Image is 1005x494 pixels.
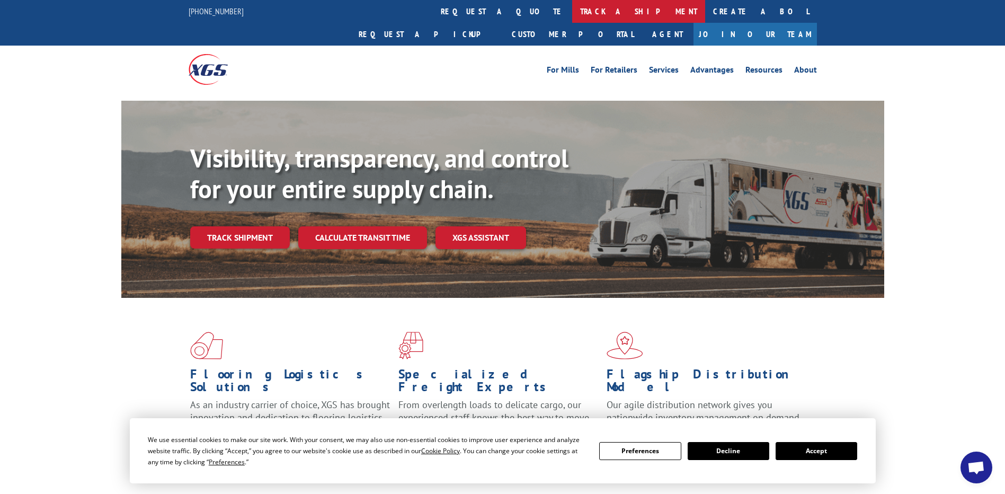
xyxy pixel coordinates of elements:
[298,226,427,249] a: Calculate transit time
[591,66,637,77] a: For Retailers
[547,66,579,77] a: For Mills
[209,457,245,466] span: Preferences
[351,23,504,46] a: Request a pickup
[130,418,876,483] div: Cookie Consent Prompt
[189,6,244,16] a: [PHONE_NUMBER]
[745,66,782,77] a: Resources
[148,434,586,467] div: We use essential cookies to make our site work. With your consent, we may also use non-essential ...
[642,23,693,46] a: Agent
[693,23,817,46] a: Join Our Team
[649,66,679,77] a: Services
[421,446,460,455] span: Cookie Policy
[607,399,802,424] span: Our agile distribution network gives you nationwide inventory management on demand.
[607,368,807,399] h1: Flagship Distribution Model
[190,368,390,399] h1: Flooring Logistics Solutions
[690,66,734,77] a: Advantages
[688,442,769,460] button: Decline
[190,142,568,205] b: Visibility, transparency, and control for your entire supply chain.
[960,452,992,483] div: Open chat
[190,332,223,359] img: xgs-icon-total-supply-chain-intelligence-red
[599,442,681,460] button: Preferences
[398,332,423,359] img: xgs-icon-focused-on-flooring-red
[190,399,390,436] span: As an industry carrier of choice, XGS has brought innovation and dedication to flooring logistics...
[398,368,599,399] h1: Specialized Freight Experts
[607,332,643,359] img: xgs-icon-flagship-distribution-model-red
[794,66,817,77] a: About
[398,399,599,446] p: From overlength loads to delicate cargo, our experienced staff knows the best way to move your fr...
[190,226,290,249] a: Track shipment
[435,226,526,249] a: XGS ASSISTANT
[504,23,642,46] a: Customer Portal
[776,442,857,460] button: Accept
